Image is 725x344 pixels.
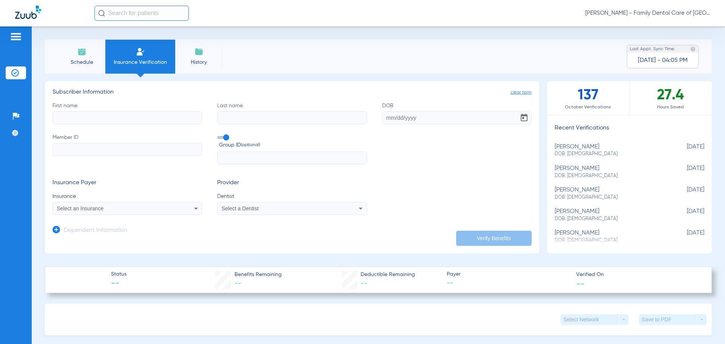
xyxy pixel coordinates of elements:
span: -- [576,279,585,287]
h3: Dependent Information [64,227,127,234]
input: Search for patients [94,6,189,21]
img: last sync help info [690,46,696,52]
span: [DATE] [666,230,704,244]
span: DOB: [DEMOGRAPHIC_DATA] [555,194,666,201]
span: Dentist [217,193,367,200]
span: [DATE] [666,187,704,201]
small: (optional) [241,141,260,149]
img: History [194,47,204,56]
img: hamburger-icon [10,32,22,41]
span: Select a Dentist [222,205,259,211]
span: -- [447,279,570,288]
div: [PERSON_NAME] [555,143,666,157]
img: Schedule [77,47,86,56]
span: Group ID [219,141,367,149]
span: [DATE] [666,143,704,157]
div: [PERSON_NAME] [555,187,666,201]
label: DOB [382,102,532,124]
span: [DATE] - 04:05 PM [638,57,688,64]
span: [DATE] [666,208,704,222]
input: Member ID [52,143,202,156]
img: Manual Insurance Verification [136,47,145,56]
span: -- [234,280,241,287]
span: -- [111,279,126,289]
label: Member ID [52,134,202,165]
span: DOB: [DEMOGRAPHIC_DATA] [555,151,666,157]
h3: Recent Verifications [547,125,712,132]
span: clear form [511,89,532,96]
img: Search Icon [98,10,105,17]
span: Verified On [576,271,699,279]
span: Insurance Verification [111,59,170,66]
input: Last name [217,111,367,124]
label: First name [52,102,202,124]
button: Open calendar [517,110,532,125]
label: Last name [217,102,367,124]
h3: Insurance Payer [52,179,202,187]
span: DOB: [DEMOGRAPHIC_DATA] [555,173,666,179]
div: 27.4 [629,81,712,115]
span: Payer [447,270,570,278]
input: DOBOpen calendar [382,111,532,124]
span: Hours Saved [629,103,712,111]
div: 137 [547,81,629,115]
span: Insurance [52,193,202,200]
span: Benefits Remaining [234,271,282,279]
h3: Subscriber Information [52,89,532,96]
span: [DATE] [666,165,704,179]
div: [PERSON_NAME] [555,230,666,244]
span: Last Appt. Sync Time: [630,45,675,53]
div: [PERSON_NAME] [555,165,666,179]
h3: Provider [217,179,367,187]
span: Deductible Remaining [361,271,415,279]
button: Verify Benefits [456,231,532,246]
span: DOB: [DEMOGRAPHIC_DATA] [555,216,666,222]
span: Select an Insurance [57,205,104,211]
span: History [181,59,217,66]
span: [PERSON_NAME] - Family Dental Care of [GEOGRAPHIC_DATA] [585,9,710,17]
div: [PERSON_NAME] [555,208,666,222]
input: First name [52,111,202,124]
span: Schedule [64,59,100,66]
span: Status [111,270,126,278]
span: October Verifications [547,103,629,111]
span: -- [361,280,367,287]
img: Zuub Logo [15,6,41,19]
